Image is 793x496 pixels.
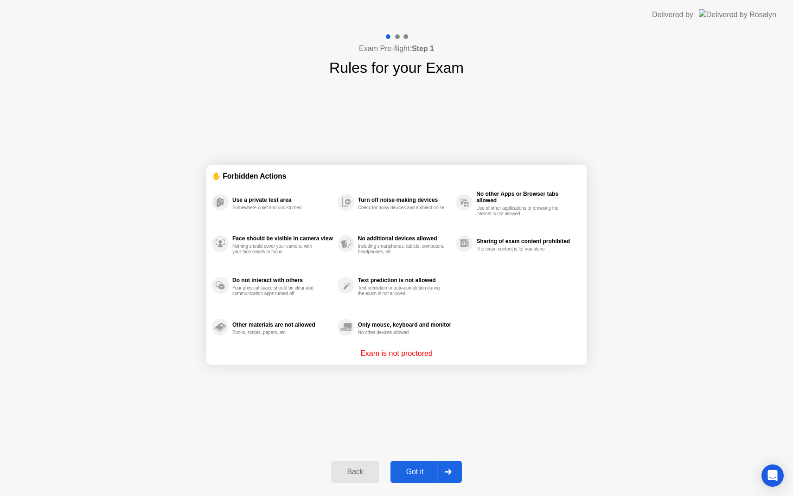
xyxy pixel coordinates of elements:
[232,322,333,328] div: Other materials are not allowed
[358,244,446,255] div: Including smartphones, tablets, computers, headphones, etc.
[359,43,434,54] h4: Exam Pre-flight:
[652,9,693,20] div: Delivered by
[329,57,464,79] h1: Rules for your Exam
[476,238,576,245] div: Sharing of exam content prohibited
[360,348,433,359] p: Exam is not proctored
[393,468,437,476] div: Got it
[331,461,379,483] button: Back
[358,197,451,203] div: Turn off noise-making devices
[358,322,451,328] div: Only mouse, keyboard and monitor
[232,205,320,211] div: Somewhere quiet and undisturbed
[358,330,446,335] div: No other devices allowed
[232,197,333,203] div: Use a private test area
[390,461,462,483] button: Got it
[412,45,434,52] b: Step 1
[232,285,320,296] div: Your physical space should be clear and communication apps turned off
[476,191,576,204] div: No other Apps or Browser tabs allowed
[476,206,564,217] div: Use of other applications or browsing the internet is not allowed
[761,464,784,487] div: Open Intercom Messenger
[232,244,320,255] div: Nothing should cover your camera, with your face clearly in focus
[476,246,564,252] div: The exam content is for you alone
[358,235,451,242] div: No additional devices allowed
[699,9,776,20] img: Delivered by Rosalyn
[212,171,581,181] div: ✋ Forbidden Actions
[232,330,320,335] div: Books, scripts, papers, etc
[358,277,451,283] div: Text prediction is not allowed
[232,235,333,242] div: Face should be visible in camera view
[358,285,446,296] div: Text prediction or auto-completion during the exam is not allowed
[232,277,333,283] div: Do not interact with others
[358,205,446,211] div: Check for noisy devices and ambient noise
[334,468,376,476] div: Back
